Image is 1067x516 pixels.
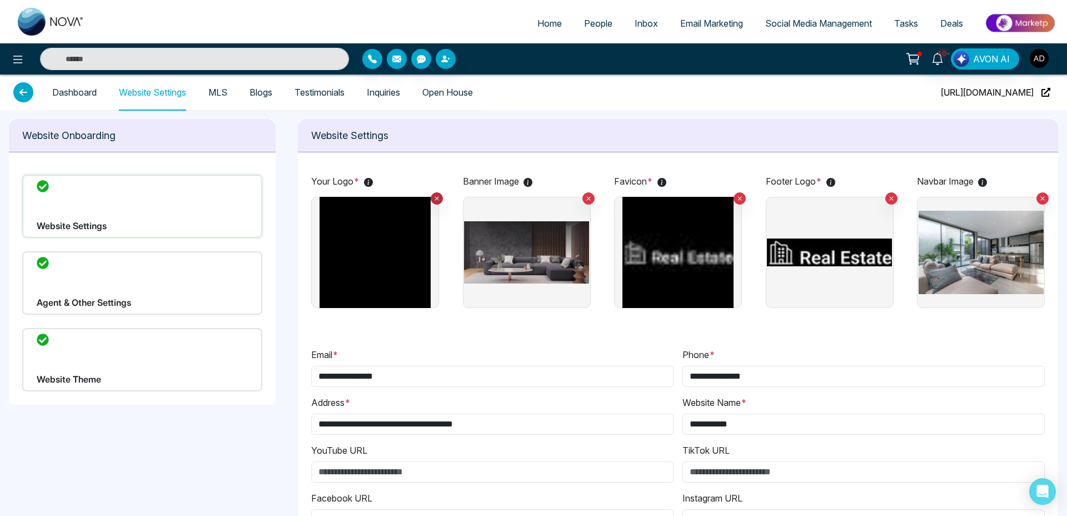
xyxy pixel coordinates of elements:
a: Website Settings [119,88,186,97]
div: Website Settings [22,175,262,238]
label: Website Name [682,396,747,409]
span: AVON AI [973,52,1010,66]
a: Inquiries [367,88,400,97]
a: Inbox [624,13,669,34]
span: [URL][DOMAIN_NAME] [941,75,1034,110]
p: Navbar Image [917,175,1045,188]
a: Tasks [883,13,929,34]
button: AVON AI [951,48,1019,70]
span: Inbox [635,18,658,29]
a: Deals [929,13,974,34]
img: Lead Flow [954,51,969,67]
span: Deals [940,18,963,29]
a: MLS [208,88,227,97]
div: Open Intercom Messenger [1029,478,1056,505]
a: People [573,13,624,34]
span: 10+ [938,48,948,58]
img: image holder [313,197,438,308]
span: Tasks [894,18,918,29]
a: Dashboard [52,88,97,97]
p: Footer Logo [766,175,894,188]
label: Facebook URL [311,492,372,505]
img: image holder [767,197,892,308]
a: 10+ [924,48,951,68]
a: Testimonials [295,88,345,97]
a: Social Media Management [754,13,883,34]
p: Banner Image [463,175,591,188]
span: Email Marketing [680,18,743,29]
span: Home [537,18,562,29]
span: Open House [422,75,473,110]
label: Email [311,348,338,361]
img: image holder [919,197,1044,308]
img: image holder [616,197,741,308]
a: Email Marketing [669,13,754,34]
p: Website Settings [311,128,1045,143]
p: Your Logo [311,175,439,188]
label: Phone [682,348,715,361]
button: [URL][DOMAIN_NAME] [938,74,1054,111]
label: TikTok URL [682,444,730,457]
label: YouTube URL [311,444,367,457]
span: People [584,18,612,29]
img: Market-place.gif [980,11,1060,36]
div: Agent & Other Settings [22,251,262,315]
span: Social Media Management [765,18,872,29]
label: Instagram URL [682,492,742,505]
img: Nova CRM Logo [18,8,84,36]
a: Blogs [250,88,272,97]
a: Home [526,13,573,34]
p: Website Onboarding [22,128,262,143]
div: Website Theme [22,328,262,391]
img: User Avatar [1030,49,1049,68]
p: Favicon [614,175,742,188]
label: Address [311,396,351,409]
img: image holder [464,197,589,308]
